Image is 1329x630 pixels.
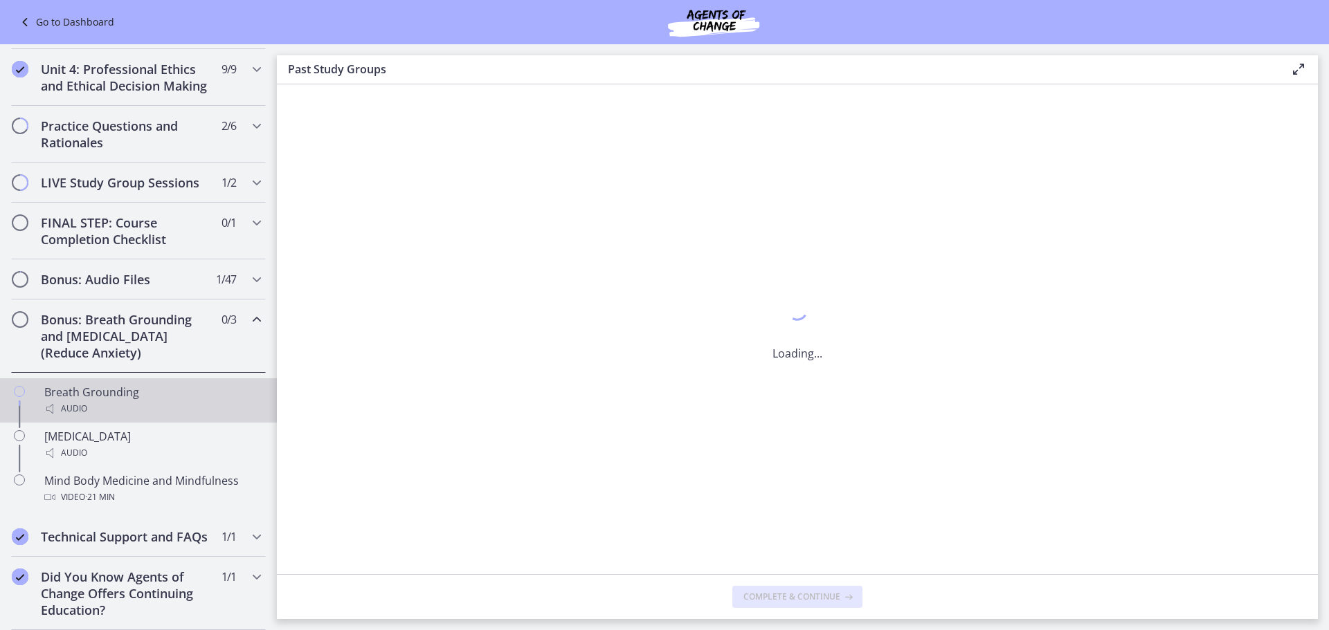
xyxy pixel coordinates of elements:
p: Loading... [772,345,822,362]
h2: Bonus: Audio Files [41,271,210,288]
i: Completed [12,61,28,77]
button: Complete & continue [732,586,862,608]
h2: LIVE Study Group Sessions [41,174,210,191]
div: [MEDICAL_DATA] [44,428,260,461]
h3: Past Study Groups [288,61,1268,77]
span: 1 / 1 [221,528,236,545]
span: 1 / 1 [221,568,236,585]
div: Audio [44,400,260,417]
img: Agents of Change [631,6,797,39]
a: Go to Dashboard [17,14,114,30]
i: Completed [12,568,28,585]
span: 0 / 3 [221,311,236,328]
i: Completed [12,528,28,545]
h2: FINAL STEP: Course Completion Checklist [41,214,210,248]
span: 9 / 9 [221,61,236,77]
div: Mind Body Medicine and Mindfulness [44,472,260,506]
span: 2 / 6 [221,118,236,134]
span: · 21 min [85,489,115,506]
h2: Technical Support and FAQs [41,528,210,545]
div: 1 [772,297,822,328]
h2: Practice Questions and Rationales [41,118,210,151]
span: Complete & continue [743,591,840,602]
div: Breath Grounding [44,384,260,417]
span: 0 / 1 [221,214,236,231]
span: 1 / 47 [216,271,236,288]
h2: Did You Know Agents of Change Offers Continuing Education? [41,568,210,618]
div: Video [44,489,260,506]
h2: Unit 4: Professional Ethics and Ethical Decision Making [41,61,210,94]
span: 1 / 2 [221,174,236,191]
h2: Bonus: Breath Grounding and [MEDICAL_DATA] (Reduce Anxiety) [41,311,210,361]
div: Audio [44,445,260,461]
